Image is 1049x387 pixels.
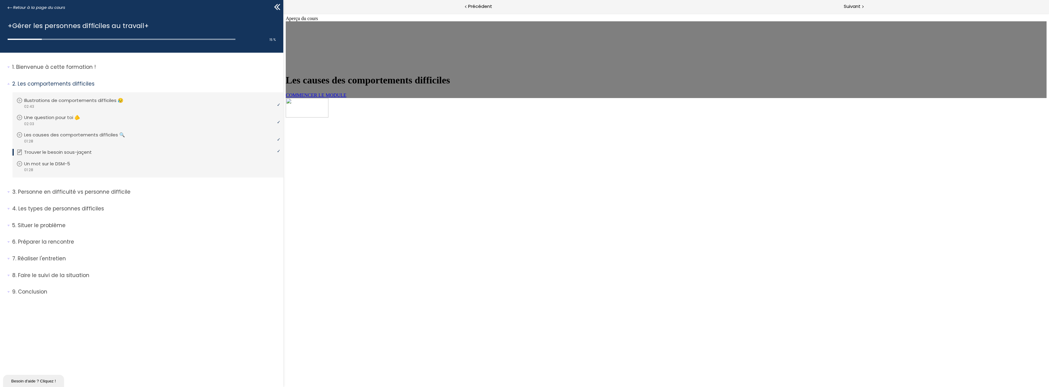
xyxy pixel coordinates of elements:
[24,149,101,156] p: Trouver le besoin sous-jaçent
[12,222,279,229] p: Situer le problème
[12,288,16,296] span: 9.
[12,222,16,229] span: 5.
[468,3,492,10] span: Précédent
[12,272,279,279] p: Faire le suivi de la situation
[12,80,279,88] p: Les comportements difficiles
[12,188,16,196] span: 3.
[12,205,17,213] span: 4.
[2,61,763,72] h1: Les causes des comportements difficiles
[270,37,276,42] span: 15 %
[8,20,273,31] h1: +Gérer les personnes difficiles au travail+
[24,139,33,144] span: 01:28
[24,114,89,121] p: Une question pour toi 🫵
[24,121,34,127] span: 02:03
[13,4,65,11] span: Retour à la page du cours
[12,63,15,71] span: 1.
[2,2,35,8] span: Aperçu du cours
[24,160,79,167] p: Un mot sur le DSM-5
[8,4,65,11] a: Retour à la page du cours
[12,188,279,196] p: Personne en difficulté vs personne difficile
[12,80,16,88] span: 2.
[12,255,279,262] p: Réaliser l'entretien
[844,3,861,10] span: Suivant
[2,79,63,84] a: COMMENCER LE MODULE
[24,132,134,138] p: Les causes des comportements difficiles 🔍
[12,205,279,213] p: Les types de personnes difficiles
[24,104,34,109] span: 02:43
[24,97,133,104] p: Illustrations de comportements difficiles 😥
[12,63,279,71] p: Bienvenue à cette formation !
[12,272,16,279] span: 8.
[12,288,279,296] p: Conclusion
[12,255,16,262] span: 7.
[12,238,279,246] p: Préparer la rencontre
[24,167,33,173] span: 01:28
[3,374,65,387] iframe: chat widget
[12,238,16,246] span: 6.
